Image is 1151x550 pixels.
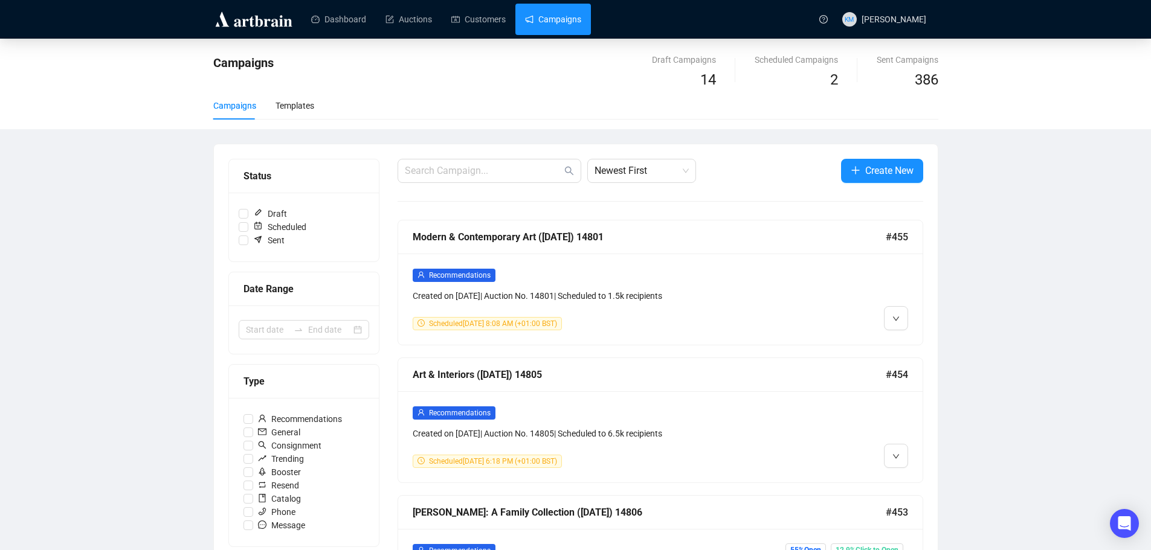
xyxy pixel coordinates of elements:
[451,4,506,35] a: Customers
[258,441,266,449] span: search
[429,319,557,328] span: Scheduled [DATE] 8:08 AM (+01:00 BST)
[892,453,900,460] span: down
[243,168,364,184] div: Status
[865,163,914,178] span: Create New
[755,53,838,66] div: Scheduled Campaigns
[405,164,562,178] input: Search Campaign...
[564,166,574,176] span: search
[413,289,782,302] div: Created on [DATE] | Auction No. 14801 | Scheduled to 1.5k recipients
[253,505,300,519] span: Phone
[258,414,266,423] span: user
[892,315,900,322] span: down
[248,207,292,220] span: Draft
[213,99,256,112] div: Campaigns
[248,220,311,234] span: Scheduled
[258,467,266,476] span: rocket
[851,165,860,175] span: plus
[253,412,347,426] span: Recommendations
[213,56,274,70] span: Campaigns
[418,319,425,327] span: clock-circle
[385,4,432,35] a: Auctions
[398,357,923,483] a: Art & Interiors ([DATE]) 14805#454userRecommendationsCreated on [DATE]| Auction No. 14805| Schedu...
[862,14,926,24] span: [PERSON_NAME]
[413,427,782,440] div: Created on [DATE] | Auction No. 14805 | Scheduled to 6.5k recipients
[841,159,923,183] button: Create New
[308,323,351,336] input: End date
[418,271,425,278] span: user
[258,481,266,489] span: retweet
[429,271,491,280] span: Recommendations
[246,323,289,336] input: Start date
[418,457,425,464] span: clock-circle
[258,520,266,529] span: message
[418,409,425,416] span: user
[258,494,266,502] span: book
[253,519,310,532] span: Message
[429,409,491,417] span: Recommendations
[253,439,326,452] span: Consignment
[253,492,306,505] span: Catalog
[1110,509,1139,538] div: Open Intercom Messenger
[258,454,266,462] span: rise
[253,465,306,479] span: Booster
[595,159,689,182] span: Newest First
[413,505,886,520] div: [PERSON_NAME]: A Family Collection ([DATE]) 14806
[413,367,886,382] div: Art & Interiors ([DATE]) 14805
[294,325,303,334] span: to
[429,457,557,465] span: Scheduled [DATE] 6:18 PM (+01:00 BST)
[398,220,923,345] a: Modern & Contemporary Art ([DATE]) 14801#455userRecommendationsCreated on [DATE]| Auction No. 148...
[258,427,266,436] span: mail
[830,71,838,88] span: 2
[253,452,309,465] span: Trending
[253,479,304,492] span: Resend
[248,234,289,247] span: Sent
[700,71,716,88] span: 14
[845,14,854,24] span: KM
[213,10,294,29] img: logo
[243,374,364,389] div: Type
[311,4,366,35] a: Dashboard
[253,426,305,439] span: General
[886,505,908,520] span: #453
[276,99,314,112] div: Templates
[915,71,938,88] span: 386
[886,367,908,382] span: #454
[243,281,364,296] div: Date Range
[294,325,303,334] span: swap-right
[819,15,828,24] span: question-circle
[525,4,581,35] a: Campaigns
[877,53,938,66] div: Sent Campaigns
[413,229,886,245] div: Modern & Contemporary Art ([DATE]) 14801
[886,229,908,245] span: #455
[258,507,266,516] span: phone
[652,53,716,66] div: Draft Campaigns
